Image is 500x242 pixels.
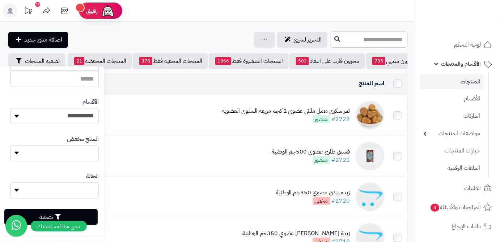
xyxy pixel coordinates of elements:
span: تصفية المنتجات [25,57,60,65]
div: 10 [35,2,40,7]
span: لوحة التحكم [454,40,481,50]
img: ai-face.png [101,4,115,18]
div: زبدة بندق عضوي 350جم الوطنية [276,189,350,197]
img: logo-2.png [451,11,493,26]
span: 785 [372,57,385,65]
a: الملفات الرقمية [420,160,484,176]
div: فستق طازح عضوي 500جم الوطنية [272,148,350,156]
button: تصفية المنتجات [8,53,65,69]
a: المراجعات والأسئلة4 [420,199,496,216]
a: خيارات المنتجات [420,143,484,159]
a: المنتجات المنشورة فقط1866 [209,53,289,69]
img: تمر سكري مفتل ملكي عضوي 1 كجم مزرعة السلوى العضوية [356,101,385,130]
a: #2722 [332,115,350,124]
div: تمر سكري مفتل ملكي عضوي 1 كجم مزرعة السلوى العضوية [222,107,350,115]
span: منشور [313,156,330,164]
img: زبدة بندق عضوي 350جم الوطنية [356,182,385,211]
a: الطلبات [420,180,496,197]
a: المنتجات المخفضة21 [68,53,132,69]
span: اضافة منتج جديد [24,35,62,44]
a: طلبات الإرجاع [420,218,496,235]
a: مواصفات المنتجات [420,126,484,141]
span: منشور [313,115,330,123]
a: التحرير لسريع [277,32,327,48]
label: الأقسام [82,98,99,106]
span: الأقسام والمنتجات [441,59,481,69]
label: المنتج مخفض [67,135,99,143]
span: الطلبات [464,183,481,193]
a: الأقسام [420,91,484,107]
a: لوحة التحكم [420,36,496,53]
button: تصفية [4,209,98,225]
span: المراجعات والأسئلة [430,202,481,212]
a: اسم المنتج [359,79,385,88]
div: زبدة [PERSON_NAME] عضوي 350جم الوطنية [242,229,350,238]
span: مخفي [313,197,330,205]
a: مخزون منتهي785 [366,53,421,69]
label: الحالة [86,172,99,181]
a: تحديثات المنصة [19,4,37,20]
a: مخزون قارب على النفاذ503 [289,53,365,69]
a: #2721 [332,156,350,164]
span: 4 [430,203,440,212]
a: المنتجات المخفية فقط378 [133,53,208,69]
span: 1866 [215,57,231,65]
img: فستق طازح عضوي 500جم الوطنية [356,142,385,170]
a: الماركات [420,108,484,124]
span: طلبات الإرجاع [452,221,481,232]
span: رفيق [86,7,98,15]
a: المنتجات [420,74,484,89]
a: #2720 [332,196,350,205]
a: اضافة منتج جديد [8,32,68,48]
span: 21 [74,57,84,65]
span: 503 [296,57,309,65]
span: 378 [139,57,152,65]
span: التحرير لسريع [294,35,322,44]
